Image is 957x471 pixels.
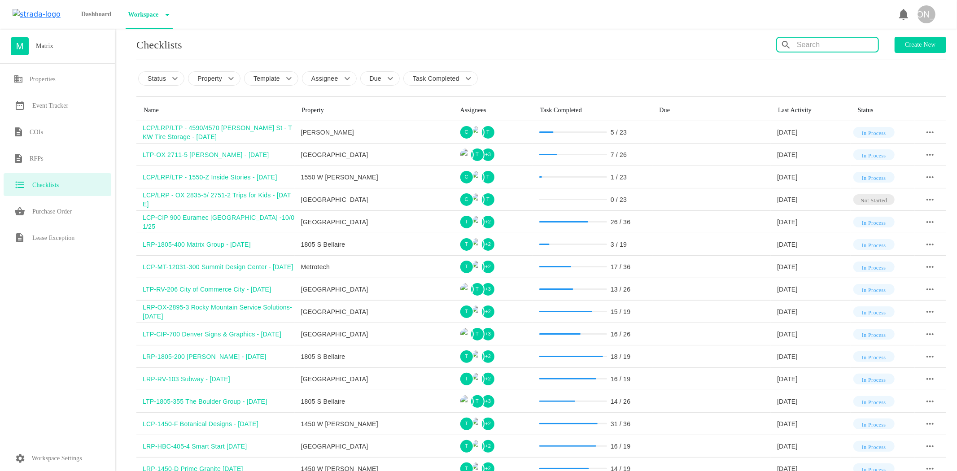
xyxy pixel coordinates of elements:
[143,123,295,141] div: LCP/LRP/LTP - 4590/4570 [PERSON_NAME] St - TKW Tire Storage - [DATE]
[143,285,295,294] div: LTP-RV-206 City of Commerce City - [DATE]
[148,74,166,83] p: Status
[301,195,453,204] div: [GEOGRAPHIC_DATA]
[777,150,851,159] div: [DATE]
[471,418,484,430] img: Maggie Keasling
[853,239,895,250] div: In Process
[301,173,453,182] div: 1550 W [PERSON_NAME]
[413,74,459,83] p: Task Completed
[253,74,280,83] p: Template
[853,329,895,340] div: In Process
[11,37,29,55] div: M
[777,195,851,204] div: [DATE]
[301,307,453,316] div: [GEOGRAPHIC_DATA]
[611,240,627,249] div: 3 / 19
[126,6,159,24] p: Workspace
[853,194,895,205] div: Not Started
[301,285,453,294] div: [GEOGRAPHIC_DATA]
[136,100,295,121] th: Toggle SortBy
[143,442,295,451] div: LRP-HBC-405-4 Smart Start [DATE]
[481,394,495,409] div: + 3
[144,107,288,113] div: Name
[533,100,652,121] th: Toggle SortBy
[540,107,645,113] div: Task Completed
[459,215,474,229] div: T
[777,397,851,406] div: [DATE]
[301,397,453,406] div: 1805 S Bellaire
[471,216,484,228] img: Maggie Keasling
[481,327,495,341] div: + 3
[611,173,627,182] div: 1 / 23
[777,307,851,316] div: [DATE]
[470,148,485,162] div: T
[481,417,495,431] div: + 2
[777,419,851,428] div: [DATE]
[853,262,895,272] div: In Process
[301,128,453,137] div: [PERSON_NAME]
[481,282,495,297] div: + 3
[471,171,484,183] img: Maggie Keasling
[143,150,295,159] div: LTP-OX 2711-5 [PERSON_NAME] - [DATE]
[311,74,338,83] p: Assignee
[301,442,453,451] div: [GEOGRAPHIC_DATA]
[915,100,946,121] th: Toggle SortBy
[459,372,474,386] div: T
[853,127,895,138] div: In Process
[471,350,484,363] img: Maggie Keasling
[471,193,484,206] img: Maggie Keasling
[481,439,495,454] div: + 2
[32,100,68,111] h6: Event Tracker
[777,352,851,361] div: [DATE]
[481,170,495,184] div: T
[370,74,381,83] p: Due
[459,125,474,140] div: C
[853,172,895,183] div: In Process
[30,74,56,85] h6: Properties
[777,128,851,137] div: [DATE]
[197,74,222,83] p: Property
[460,107,526,113] div: Assignees
[471,373,484,385] img: Maggie Keasling
[918,5,935,23] div: [PERSON_NAME]
[32,233,74,244] h6: Lease Exception
[302,107,446,113] div: Property
[460,328,473,340] img: Maggie Keasling
[143,375,295,384] div: LRP-RV-103 Subway - [DATE]
[853,419,895,429] div: In Process
[459,260,474,274] div: T
[143,330,295,339] div: LTP-CIP-700 Denver Signs & Graphics - [DATE]
[301,218,453,227] div: [GEOGRAPHIC_DATA]
[797,38,878,52] input: Search
[611,375,631,384] div: 16 / 19
[143,240,295,249] div: LRP-1805-400 Matrix Group - [DATE]
[143,213,295,231] div: LCP-CIP 900 Euramec [GEOGRAPHIC_DATA] -10/01/25
[777,375,851,384] div: [DATE]
[36,41,53,52] h6: Matrix
[777,173,851,182] div: [DATE]
[295,100,453,121] th: Toggle SortBy
[471,238,484,251] img: Maggie Keasling
[460,283,473,296] img: Maggie Keasling
[79,5,114,23] p: Dashboard
[611,128,627,137] div: 5 / 23
[453,100,533,121] th: Toggle SortBy
[459,192,474,207] div: C
[853,149,895,160] div: In Process
[470,327,485,341] div: T
[895,37,946,53] button: Create new
[459,170,474,184] div: C
[470,282,485,297] div: T
[32,453,82,464] p: Workspace Settings
[481,215,495,229] div: + 2
[471,126,484,139] img: Maggie Keasling
[481,260,495,274] div: + 2
[853,396,895,407] div: In Process
[778,107,843,113] div: Last Activity
[481,125,495,140] div: T
[853,217,895,227] div: In Process
[143,419,295,428] div: LCP-1450-F Botanical Designs - [DATE]
[459,439,474,454] div: T
[301,240,453,249] div: 1805 S Bellaire
[777,262,851,271] div: [DATE]
[851,100,915,121] th: Toggle SortBy
[301,150,453,159] div: [GEOGRAPHIC_DATA]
